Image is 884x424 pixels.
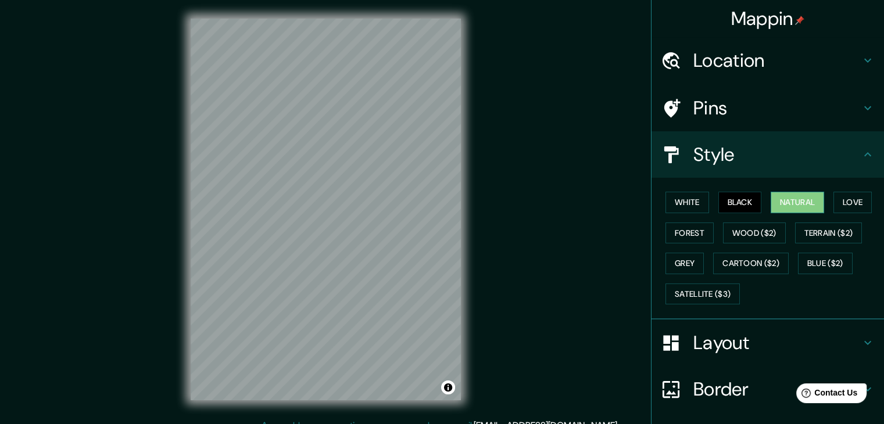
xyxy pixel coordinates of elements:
iframe: Help widget launcher [781,379,871,411]
button: Natural [771,192,824,213]
div: Pins [652,85,884,131]
h4: Border [693,378,861,401]
button: Terrain ($2) [795,222,862,244]
div: Border [652,366,884,412]
div: Layout [652,319,884,366]
h4: Style [693,143,861,166]
h4: Layout [693,331,861,354]
div: Location [652,37,884,84]
div: Style [652,131,884,178]
button: Forest [665,222,714,244]
button: Blue ($2) [798,253,853,274]
img: pin-icon.png [795,16,804,25]
button: Wood ($2) [723,222,786,244]
canvas: Map [191,19,461,400]
button: Satellite ($3) [665,283,740,305]
button: Love [833,192,872,213]
button: White [665,192,709,213]
button: Toggle attribution [441,380,455,394]
button: Black [718,192,762,213]
h4: Pins [693,96,861,120]
h4: Mappin [731,7,805,30]
h4: Location [693,49,861,72]
button: Grey [665,253,704,274]
button: Cartoon ($2) [713,253,789,274]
